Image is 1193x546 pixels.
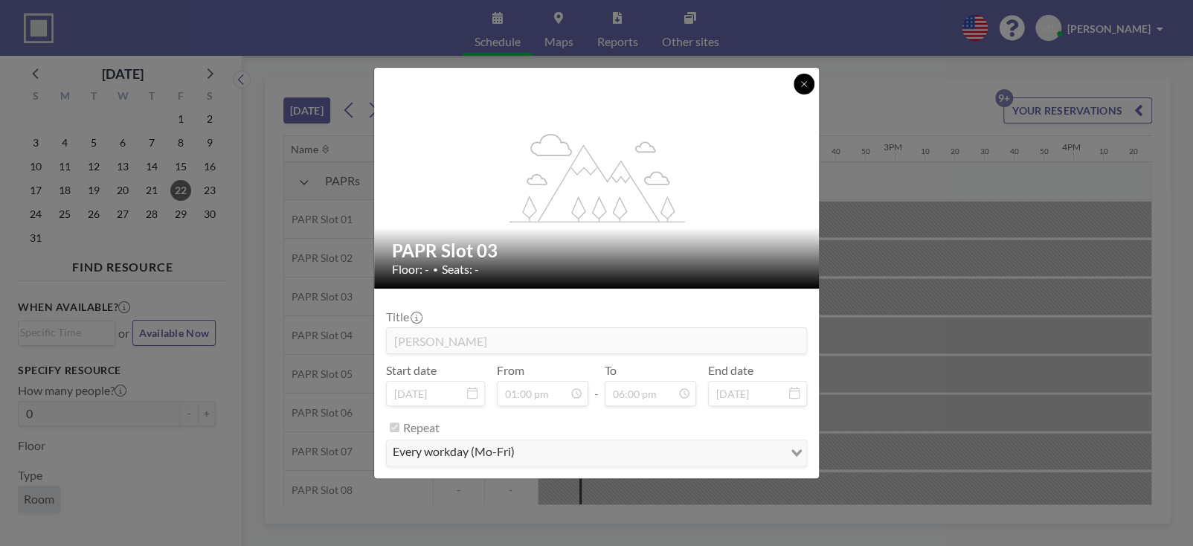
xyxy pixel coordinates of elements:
label: From [497,363,524,378]
div: Search for option [387,440,806,466]
input: (No title) [387,328,806,353]
g: flex-grow: 1.2; [509,132,685,222]
label: To [605,363,617,378]
span: Floor: - [392,262,429,277]
span: - [594,368,599,401]
span: every workday (Mo-Fri) [390,443,518,463]
h2: PAPR Slot 03 [392,240,803,262]
label: Start date [386,363,437,378]
input: Search for option [519,443,782,463]
label: Repeat [403,420,440,435]
span: • [433,264,438,275]
span: Seats: - [442,262,479,277]
label: Title [386,309,421,324]
label: End date [708,363,753,378]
